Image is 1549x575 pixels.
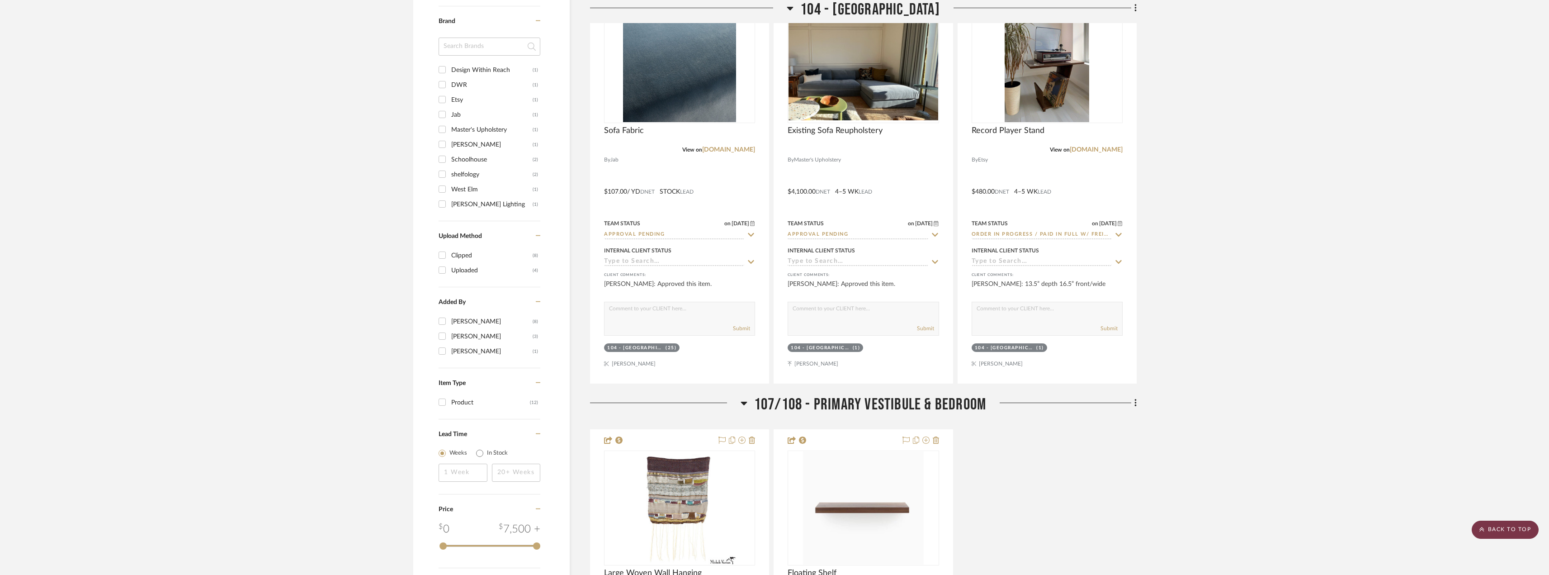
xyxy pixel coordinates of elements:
img: Existing Sofa Reupholstery [789,11,938,121]
span: Sofa Fabric [604,126,644,136]
div: [PERSON_NAME]: 13.5” depth 16.5” front/wide [972,280,1123,298]
div: 7,500 + [499,521,540,537]
div: (1) [533,123,538,137]
button: Submit [733,324,750,333]
span: on [908,221,914,226]
div: (12) [530,395,538,410]
div: (1) [853,345,860,352]
div: (2) [533,167,538,182]
a: [DOMAIN_NAME] [702,147,755,153]
input: Type to Search… [604,231,744,239]
span: Upload Method [439,233,482,239]
div: Jab [451,108,533,122]
img: Floating Shelf [803,451,924,565]
div: (4) [533,263,538,278]
span: Jab [610,156,619,164]
span: Master's Upholstery [794,156,841,164]
span: [DATE] [731,220,750,227]
span: Record Player Stand [972,126,1044,136]
div: Internal Client Status [788,247,855,255]
div: Master's Upholstery [451,123,533,137]
div: Internal Client Status [972,247,1039,255]
label: In Stock [487,449,508,458]
span: Added By [439,299,466,305]
div: [PERSON_NAME] [451,329,533,344]
div: 104 - [GEOGRAPHIC_DATA] [975,345,1034,352]
span: By [604,156,610,164]
div: Uploaded [451,263,533,278]
div: Clipped [451,248,533,263]
span: Existing Sofa Reupholstery [788,126,883,136]
div: Product [451,395,530,410]
div: [PERSON_NAME] [451,314,533,329]
div: 0 [788,9,938,123]
div: Etsy [451,93,533,107]
img: Record Player Stand [1005,9,1089,122]
div: (1) [533,63,538,77]
span: [DATE] [1098,220,1118,227]
div: Team Status [972,219,1008,228]
span: Brand [439,18,455,24]
input: Search Brands [439,38,540,56]
div: Internal Client Status [604,247,671,255]
img: Large Woven Wall Hanging [623,451,736,565]
button: Submit [917,324,934,333]
div: 0 [972,9,1122,123]
div: [PERSON_NAME] [451,138,533,152]
span: View on [682,147,702,152]
span: on [1092,221,1098,226]
div: (25) [666,345,676,352]
input: Type to Search… [972,231,1112,239]
button: Submit [1100,324,1118,333]
input: Type to Search… [604,258,744,266]
input: 20+ Weeks [492,464,541,482]
div: (1) [533,344,538,359]
span: on [724,221,731,226]
div: [PERSON_NAME] Lighting [451,197,533,212]
div: (1) [533,93,538,107]
input: 1 Week [439,464,487,482]
div: [PERSON_NAME]: Approved this item. [604,280,755,298]
div: (2) [533,152,538,167]
span: Item Type [439,380,466,386]
div: Design Within Reach [451,63,533,77]
input: Type to Search… [788,258,928,266]
span: By [972,156,978,164]
span: Etsy [978,156,988,164]
div: (1) [533,78,538,92]
div: (1) [533,138,538,152]
div: Team Status [604,219,640,228]
scroll-to-top-button: BACK TO TOP [1472,521,1539,539]
div: (3) [533,329,538,344]
div: (1) [533,182,538,197]
span: 107/108 - Primary Vestibule & Bedroom [754,395,986,414]
span: View on [1050,147,1070,152]
div: shelfology [451,167,533,182]
span: By [788,156,794,164]
img: Sofa Fabric [623,9,736,122]
div: [PERSON_NAME]: Approved this item. [788,280,939,298]
div: (1) [1036,345,1044,352]
div: DWR [451,78,533,92]
div: [PERSON_NAME] [451,344,533,359]
span: Lead Time [439,431,467,437]
span: [DATE] [914,220,934,227]
div: Schoolhouse [451,152,533,167]
span: Price [439,506,453,513]
div: West Elm [451,182,533,197]
div: 0 [604,9,755,123]
div: Team Status [788,219,824,228]
div: (1) [533,108,538,122]
div: (1) [533,197,538,212]
label: Weeks [449,449,467,458]
div: 104 - [GEOGRAPHIC_DATA] [607,345,663,352]
div: (8) [533,248,538,263]
input: Type to Search… [972,258,1112,266]
div: (8) [533,314,538,329]
div: 104 - [GEOGRAPHIC_DATA] [791,345,850,352]
a: [DOMAIN_NAME] [1070,147,1123,153]
input: Type to Search… [788,231,928,239]
div: 0 [439,521,449,537]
